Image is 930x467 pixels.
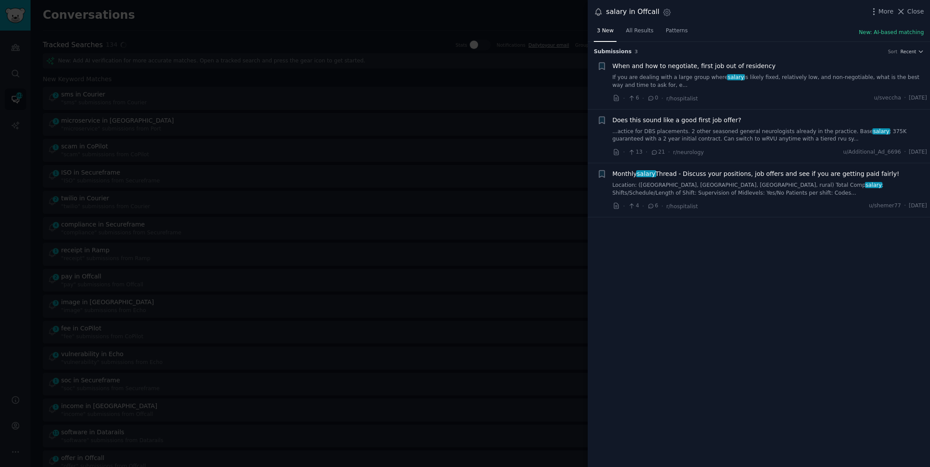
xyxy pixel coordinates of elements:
[909,202,927,210] span: [DATE]
[904,202,906,210] span: ·
[666,203,698,209] span: r/hospitalist
[904,148,906,156] span: ·
[900,48,916,55] span: Recent
[865,182,883,188] span: salary
[888,48,898,55] div: Sort
[647,94,658,102] span: 0
[606,7,659,17] div: salary in Offcall
[635,49,638,54] span: 3
[651,148,665,156] span: 21
[613,128,927,143] a: ...actice for DBS placements. 2 other seasoned general neurologists already in the practice. Base...
[642,202,644,211] span: ·
[636,170,656,177] span: salary
[909,94,927,102] span: [DATE]
[661,94,663,103] span: ·
[628,202,639,210] span: 4
[872,128,890,134] span: salary
[727,74,745,80] span: salary
[594,24,617,42] a: 3 New
[613,169,899,179] a: MonthlysalaryThread - Discuss your positions, job offers and see if you are getting paid fairly!
[646,148,648,157] span: ·
[642,94,644,103] span: ·
[628,148,642,156] span: 13
[628,94,639,102] span: 6
[613,74,927,89] a: If you are dealing with a large group wheresalaryis likely fixed, relatively low, and non-negotia...
[666,27,688,35] span: Patterns
[878,7,894,16] span: More
[626,27,653,35] span: All Results
[668,148,670,157] span: ·
[896,7,924,16] button: Close
[666,96,698,102] span: r/hospitalist
[874,94,901,102] span: u/sveccha
[869,202,901,210] span: u/shemer77
[663,24,691,42] a: Patterns
[843,148,901,156] span: u/Additional_Ad_6696
[623,202,625,211] span: ·
[613,182,927,197] a: Location: ([GEOGRAPHIC_DATA], [GEOGRAPHIC_DATA], [GEOGRAPHIC_DATA], rural) Total Compsalary: Shif...
[673,149,704,155] span: r/neurology
[907,7,924,16] span: Close
[613,116,741,125] a: Does this sound like a good first job offer?
[909,148,927,156] span: [DATE]
[859,29,924,37] button: New: AI-based matching
[597,27,613,35] span: 3 New
[594,48,632,56] span: Submission s
[904,94,906,102] span: ·
[613,62,776,71] a: When and how to negotiate, first job out of residency
[661,202,663,211] span: ·
[647,202,658,210] span: 6
[623,148,625,157] span: ·
[613,169,899,179] span: Monthly Thread - Discuss your positions, job offers and see if you are getting paid fairly!
[623,24,656,42] a: All Results
[900,48,924,55] button: Recent
[623,94,625,103] span: ·
[869,7,894,16] button: More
